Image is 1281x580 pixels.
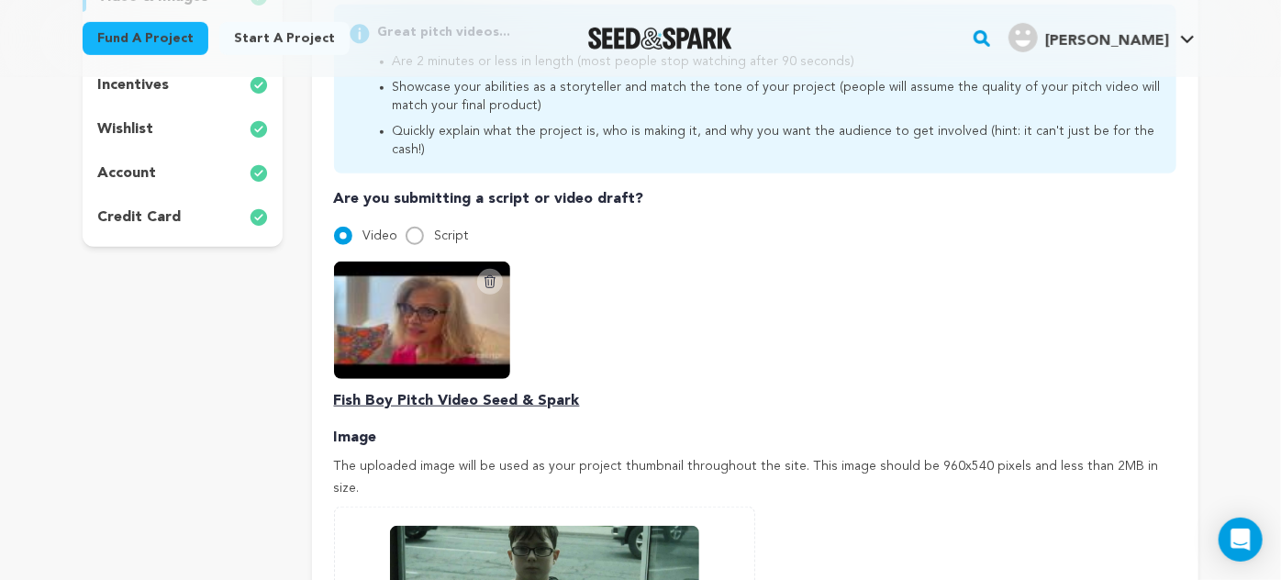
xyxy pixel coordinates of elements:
[1005,19,1198,58] span: joAnne's Profile
[334,456,1176,500] p: The uploaded image will be used as your project thumbnail throughout the site. This image should ...
[97,162,156,184] p: account
[83,115,283,144] button: wishlist
[97,206,181,229] p: credit card
[1219,518,1263,562] div: Open Intercom Messenger
[250,162,268,184] img: check-circle-full.svg
[334,427,1176,449] p: Image
[83,203,283,232] button: credit card
[588,28,732,50] a: Seed&Spark Homepage
[334,188,1176,210] p: Are you submitting a script or video draft?
[1008,23,1169,52] div: joAnne's Profile
[1005,19,1198,52] a: joAnne's Profile
[393,122,1162,159] li: Quickly explain what the project is, who is making it, and why you want the audience to get invol...
[1008,23,1038,52] img: user.png
[435,229,470,242] span: Script
[83,159,283,188] button: account
[219,22,350,55] a: Start a project
[83,22,208,55] a: Fund a project
[97,118,153,140] p: wishlist
[588,28,732,50] img: Seed&Spark Logo Dark Mode
[363,229,398,242] span: Video
[1045,34,1169,49] span: [PERSON_NAME]
[250,118,268,140] img: check-circle-full.svg
[393,78,1162,115] li: Showcase your abilities as a storyteller and match the tone of your project (people will assume t...
[334,390,1176,412] p: Fish Boy Pitch Video Seed & Spark
[83,71,283,100] button: incentives
[97,74,169,96] p: incentives
[250,74,268,96] img: check-circle-full.svg
[250,206,268,229] img: check-circle-full.svg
